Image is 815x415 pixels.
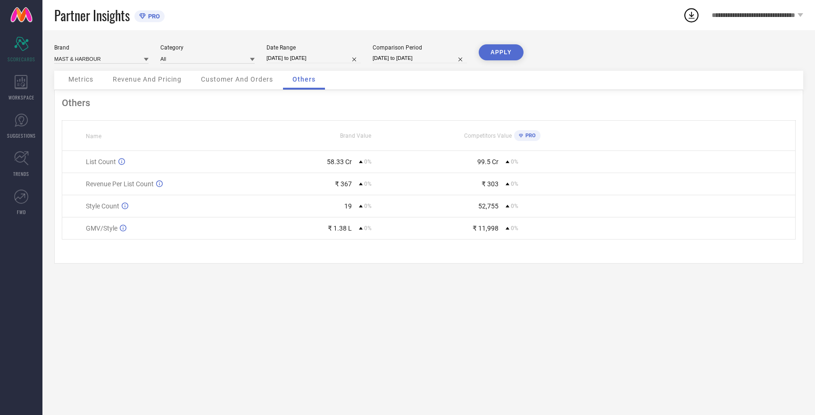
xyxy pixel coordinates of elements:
span: Metrics [68,75,93,83]
div: Brand [54,44,149,51]
div: 19 [344,202,352,210]
div: Category [160,44,255,51]
span: PRO [146,13,160,20]
span: WORKSPACE [8,94,34,101]
span: TRENDS [13,170,29,177]
div: ₹ 11,998 [473,224,499,232]
div: Others [62,97,796,108]
span: 0% [511,225,518,232]
div: 58.33 Cr [327,158,352,166]
span: PRO [523,133,536,139]
div: ₹ 303 [482,180,499,188]
input: Select date range [266,53,361,63]
span: List Count [86,158,116,166]
div: Comparison Period [373,44,467,51]
div: ₹ 367 [335,180,352,188]
div: Date Range [266,44,361,51]
span: 0% [364,225,372,232]
span: Name [86,133,101,140]
div: 99.5 Cr [477,158,499,166]
span: 0% [364,181,372,187]
span: 0% [364,158,372,165]
span: 0% [511,181,518,187]
div: 52,755 [478,202,499,210]
span: 0% [364,203,372,209]
span: SUGGESTIONS [7,132,36,139]
div: Open download list [683,7,700,24]
span: Revenue And Pricing [113,75,182,83]
button: APPLY [479,44,524,60]
span: Customer And Orders [201,75,273,83]
span: Competitors Value [464,133,512,139]
span: GMV/Style [86,224,117,232]
span: Style Count [86,202,119,210]
span: SCORECARDS [8,56,35,63]
input: Select comparison period [373,53,467,63]
span: 0% [511,203,518,209]
span: 0% [511,158,518,165]
span: FWD [17,208,26,216]
div: ₹ 1.38 L [328,224,352,232]
span: Revenue Per List Count [86,180,154,188]
span: Partner Insights [54,6,130,25]
span: Others [292,75,316,83]
span: Brand Value [340,133,371,139]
